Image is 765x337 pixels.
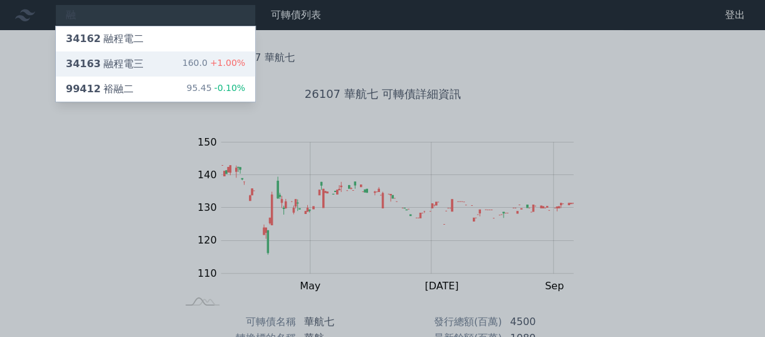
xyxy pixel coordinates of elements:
[186,82,245,97] div: 95.45
[66,83,101,95] span: 99412
[66,56,144,72] div: 融程電三
[211,83,245,93] span: -0.10%
[66,82,134,97] div: 裕融二
[56,77,255,102] a: 99412裕融二 95.45-0.10%
[56,26,255,51] a: 34162融程電二
[208,58,245,68] span: +1.00%
[66,33,101,45] span: 34162
[182,56,245,72] div: 160.0
[56,51,255,77] a: 34163融程電三 160.0+1.00%
[66,58,101,70] span: 34163
[66,31,144,46] div: 融程電二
